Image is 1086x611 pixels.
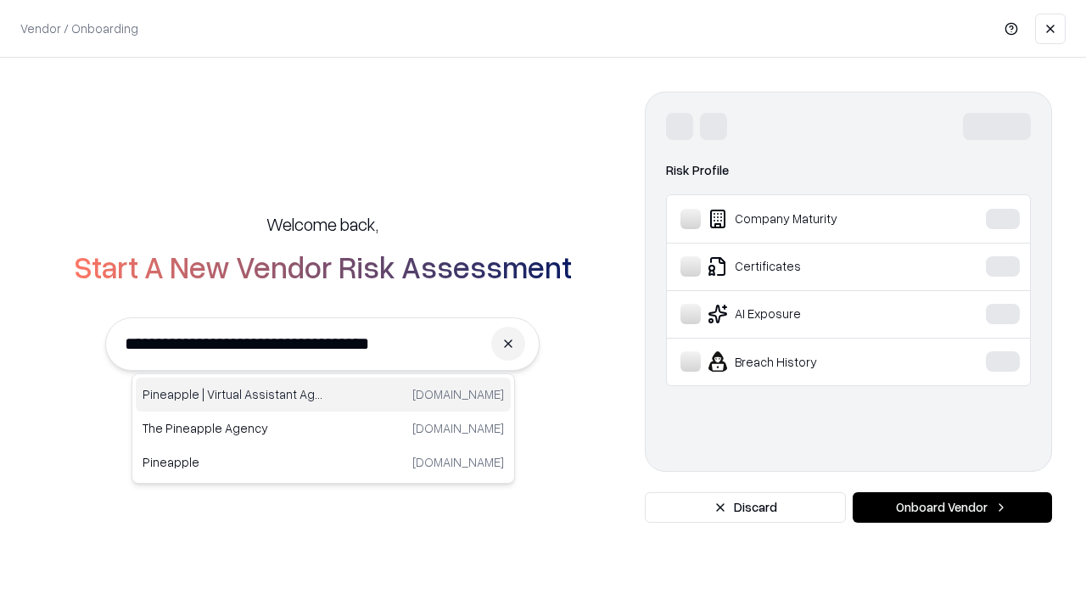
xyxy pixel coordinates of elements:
div: Suggestions [132,373,515,484]
p: [DOMAIN_NAME] [412,385,504,403]
div: Certificates [680,256,934,277]
div: AI Exposure [680,304,934,324]
div: Risk Profile [666,160,1031,181]
button: Discard [645,492,846,523]
div: Breach History [680,351,934,372]
p: The Pineapple Agency [143,419,323,437]
p: Vendor / Onboarding [20,20,138,37]
p: Pineapple | Virtual Assistant Agency [143,385,323,403]
p: Pineapple [143,453,323,471]
p: [DOMAIN_NAME] [412,419,504,437]
h5: Welcome back, [266,212,378,236]
h2: Start A New Vendor Risk Assessment [74,249,572,283]
div: Company Maturity [680,209,934,229]
button: Onboard Vendor [853,492,1052,523]
p: [DOMAIN_NAME] [412,453,504,471]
